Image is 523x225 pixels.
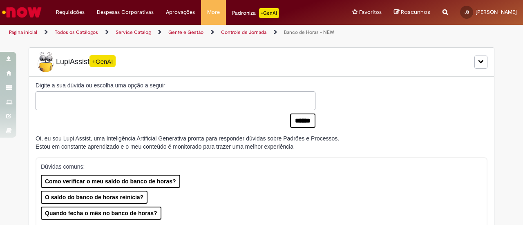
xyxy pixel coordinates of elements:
button: Como verificar o meu saldo do banco de horas? [41,175,180,188]
div: Oi, eu sou Lupi Assist, uma Inteligência Artificial Generativa pronta para responder dúvidas sobr... [36,134,339,151]
span: +GenAI [89,55,116,67]
a: Página inicial [9,29,37,36]
a: Rascunhos [394,9,430,16]
span: Favoritos [359,8,382,16]
a: Controle de Jornada [221,29,266,36]
button: O saldo do banco de horas reinicia? [41,191,148,204]
p: Dúvidas comuns: [41,163,476,171]
a: Banco de Horas - NEW [284,29,334,36]
div: Padroniza [232,8,279,18]
span: Rascunhos [401,8,430,16]
span: [PERSON_NAME] [476,9,517,16]
img: Lupi [36,52,56,72]
a: Todos os Catálogos [55,29,98,36]
p: +GenAi [259,8,279,18]
span: Despesas Corporativas [97,8,154,16]
span: More [207,8,220,16]
span: LupiAssist [36,52,116,72]
div: LupiLupiAssist+GenAI [29,47,494,77]
img: ServiceNow [1,4,43,20]
label: Digite a sua dúvida ou escolha uma opção a seguir [36,81,315,89]
ul: Trilhas de página [6,25,342,40]
span: Aprovações [166,8,195,16]
span: Requisições [56,8,85,16]
span: JB [465,9,469,15]
a: Gente e Gestão [168,29,203,36]
a: Service Catalog [116,29,151,36]
button: Quando fecha o mês no banco de horas? [41,207,161,220]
